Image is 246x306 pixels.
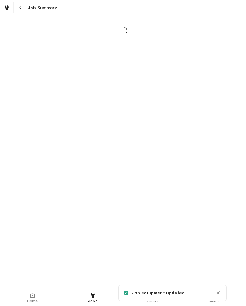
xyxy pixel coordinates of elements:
[132,290,186,296] div: Job equipment updated
[63,290,123,305] a: Jobs
[27,299,38,304] span: Home
[88,299,97,304] span: Jobs
[1,2,12,13] a: Go to Jobs
[15,2,26,13] button: Navigate back
[209,299,219,304] span: Menu
[26,5,57,11] span: Job Summary
[2,290,62,305] a: Home
[147,299,160,304] span: Search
